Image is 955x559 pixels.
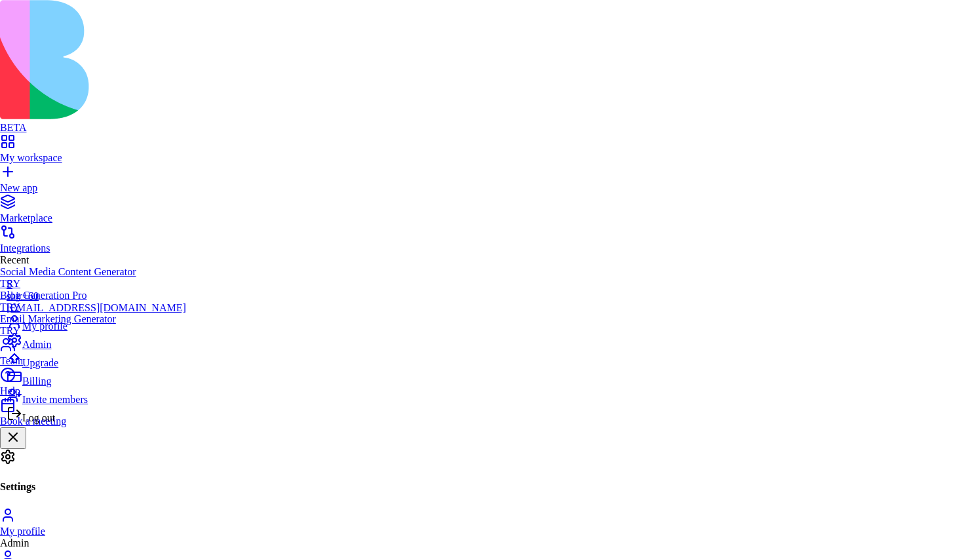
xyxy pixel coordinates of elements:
[7,351,186,369] a: Upgrade
[7,279,12,290] span: S
[22,320,68,332] span: My profile
[22,357,58,368] span: Upgrade
[7,314,186,332] a: My profile
[7,387,186,406] a: Invite members
[7,332,186,351] a: Admin
[7,369,186,387] a: Billing
[22,394,88,405] span: Invite members
[7,302,186,314] div: [EMAIL_ADDRESS][DOMAIN_NAME]
[7,279,186,314] a: Sshir+60[EMAIL_ADDRESS][DOMAIN_NAME]
[22,412,55,423] span: Log out
[7,290,186,302] div: shir+60
[22,376,51,387] span: Billing
[22,339,51,350] span: Admin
